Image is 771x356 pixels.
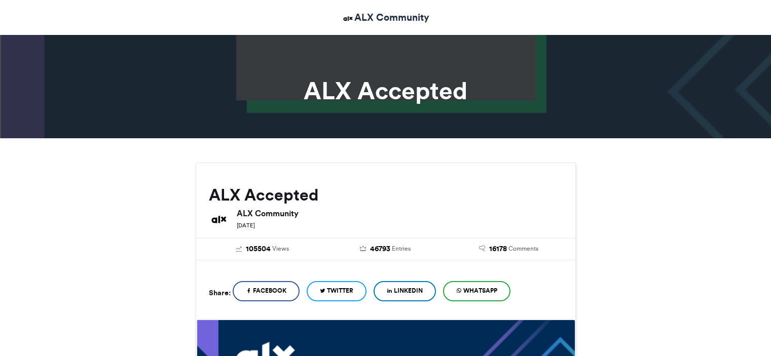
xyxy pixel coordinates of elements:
[394,286,423,295] span: LinkedIn
[463,286,497,295] span: WhatsApp
[237,222,255,229] small: [DATE]
[443,281,510,301] a: WhatsApp
[327,286,353,295] span: Twitter
[233,281,300,301] a: Facebook
[307,281,366,301] a: Twitter
[332,244,439,255] a: 46793 Entries
[209,244,317,255] a: 105504 Views
[272,244,289,253] span: Views
[209,186,563,204] h2: ALX Accepted
[237,209,563,217] h6: ALX Community
[508,244,538,253] span: Comments
[209,286,231,299] h5: Share:
[342,10,429,25] a: ALX Community
[455,244,563,255] a: 16178 Comments
[342,12,354,25] img: ALX Community
[246,244,271,255] span: 105504
[370,244,390,255] span: 46793
[374,281,436,301] a: LinkedIn
[392,244,411,253] span: Entries
[104,78,667,103] h1: ALX Accepted
[489,244,507,255] span: 16178
[209,209,229,229] img: ALX Community
[253,286,286,295] span: Facebook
